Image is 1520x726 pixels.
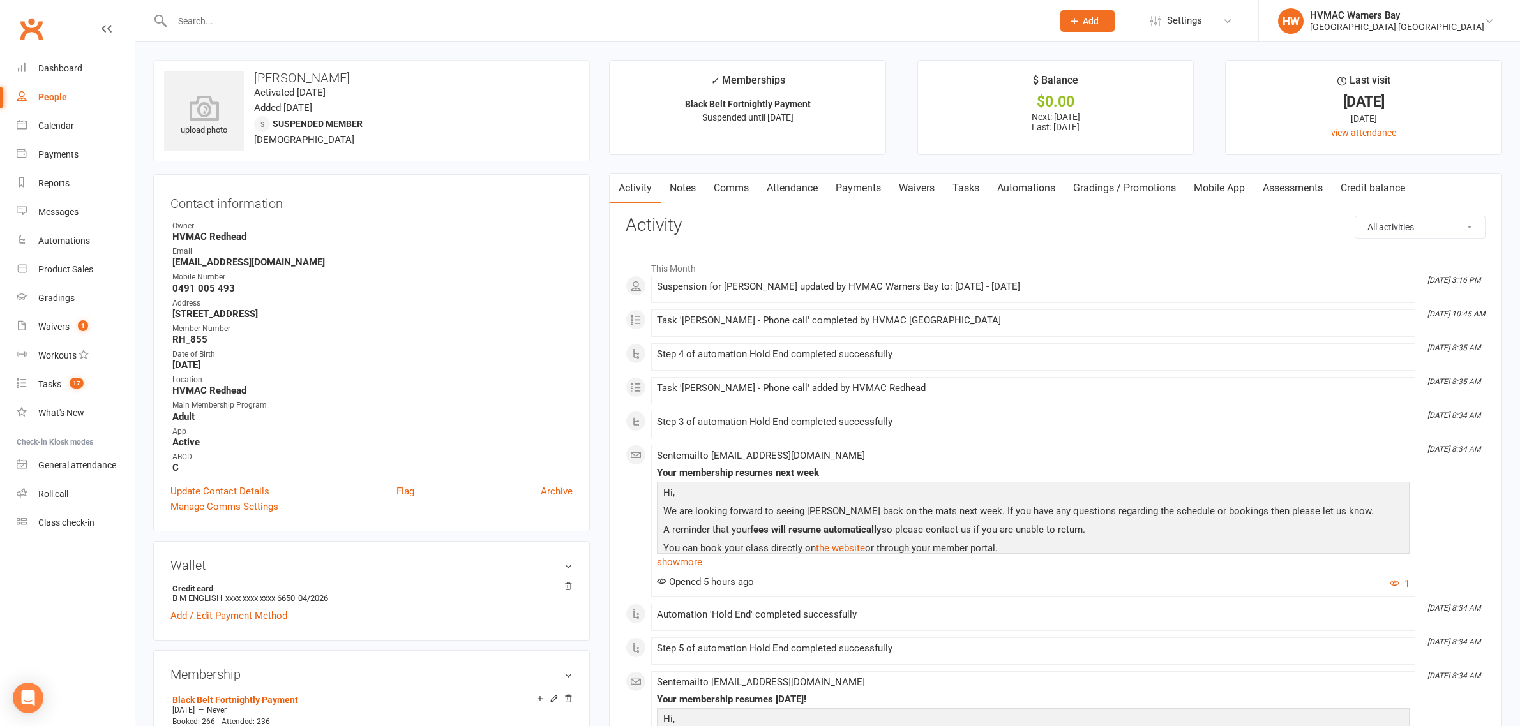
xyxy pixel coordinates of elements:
i: [DATE] 8:34 AM [1427,604,1480,612]
time: Added [DATE] [254,102,312,114]
p: Next: [DATE] Last: [DATE] [929,112,1182,132]
span: Sent email to [EMAIL_ADDRESS][DOMAIN_NAME] [657,676,865,688]
a: Credit balance [1332,174,1414,203]
i: [DATE] 8:35 AM [1427,377,1480,386]
i: [DATE] 3:16 PM [1427,276,1480,285]
a: Payments [17,140,135,169]
h3: Wallet [170,558,573,572]
strong: Black Belt Fortnightly Payment [685,99,811,109]
h3: Membership [170,667,573,681]
a: Tasks [944,174,988,203]
span: Never [207,706,227,715]
div: Memberships [711,72,785,96]
div: Payments [38,149,79,159]
div: Suspension for [PERSON_NAME] updated by HVMAC Warners Bay to: [DATE] - [DATE] [657,281,1410,292]
a: General attendance kiosk mode [17,451,135,480]
a: Black Belt Fortnightly Payment [172,695,298,705]
div: Open Intercom Messenger [13,683,43,713]
span: [DEMOGRAPHIC_DATA] [254,134,354,145]
div: Product Sales [38,264,93,274]
div: Gradings [38,293,75,303]
span: Sent email to [EMAIL_ADDRESS][DOMAIN_NAME] [657,450,865,461]
p: Hi, [660,485,1406,503]
a: Automations [17,226,135,255]
a: show more [657,553,1410,571]
span: 1 [78,320,88,331]
div: App [172,426,573,438]
strong: Credit card [172,584,566,593]
div: Step 5 of automation Hold End completed successfully [657,643,1410,654]
div: Calendar [38,121,74,131]
a: What's New [17,399,135,427]
p: You can book your class directly on or through your member portal. [660,540,1406,559]
div: [GEOGRAPHIC_DATA] [GEOGRAPHIC_DATA] [1310,21,1484,33]
a: Manage Comms Settings [170,499,278,514]
div: Step 4 of automation Hold End completed successfully [657,349,1410,360]
a: Archive [541,484,573,499]
p: We are looking forward to seeing [PERSON_NAME] back on the mats next week. If you have any questi... [660,503,1406,522]
span: Opened 5 hours ago [657,576,754,588]
span: xxxx xxxx xxxx 6650 [225,593,295,603]
input: Search... [169,12,1044,30]
span: Settings [1167,6,1202,35]
div: Automation 'Hold End' completed successfully [657,609,1410,620]
a: Tasks 17 [17,370,135,399]
b: fees will resume automatically [750,524,882,535]
div: Automations [38,235,90,246]
button: 1 [1390,576,1410,591]
strong: 0491 005 493 [172,283,573,294]
div: Step 3 of automation Hold End completed successfully [657,417,1410,427]
a: Gradings [17,284,135,313]
div: Your membership resumes next week [657,468,1410,478]
span: 17 [70,378,84,389]
span: Suspended until [DATE] [702,112,794,122]
a: Clubworx [15,13,47,45]
a: Payments [827,174,890,203]
a: Assessments [1254,174,1332,203]
strong: Adult [172,411,573,422]
a: Roll call [17,480,135,508]
a: Automations [988,174,1064,203]
span: Attended: 236 [222,717,270,726]
div: Class check-in [38,517,94,528]
a: Activity [610,174,661,203]
button: Add [1060,10,1115,32]
div: [DATE] [1237,95,1490,108]
a: Comms [705,174,758,203]
strong: HVMAC Redhead [172,231,573,242]
div: Mobile Number [172,271,573,283]
strong: [STREET_ADDRESS] [172,308,573,320]
div: What's New [38,408,84,418]
div: Task '[PERSON_NAME] - Phone call' completed by HVMAC [GEOGRAPHIC_DATA] [657,315,1410,326]
a: Update Contact Details [170,484,269,499]
time: Activated [DATE] [254,87,326,98]
strong: Active [172,436,573,448]
div: Tasks [38,379,61,389]
i: [DATE] 10:45 AM [1427,309,1485,318]
a: Waivers [890,174,944,203]
div: Task '[PERSON_NAME] - Phone call' added by HVMAC Redhead [657,383,1410,394]
div: Messages [38,207,79,217]
div: Location [172,374,573,386]
strong: HVMAC Redhead [172,385,573,396]
a: Gradings / Promotions [1064,174,1185,203]
h3: Activity [626,216,1486,235]
div: Email [172,246,573,258]
a: People [17,83,135,112]
strong: [EMAIL_ADDRESS][DOMAIN_NAME] [172,256,573,268]
a: Messages [17,198,135,226]
div: Date of Birth [172,348,573,360]
a: Workouts [17,341,135,370]
span: [DATE] [172,706,195,715]
div: Address [172,297,573,309]
strong: C [172,462,573,473]
div: Member Number [172,323,573,335]
div: Main Membership Program [172,399,573,411]
a: the website [816,542,865,554]
a: Notes [661,174,705,203]
p: A reminder that your so please contact us if you are unable to return. [660,522,1406,540]
a: Class kiosk mode [17,508,135,537]
a: Calendar [17,112,135,140]
div: Roll call [38,489,68,499]
i: [DATE] 8:34 AM [1427,445,1480,454]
